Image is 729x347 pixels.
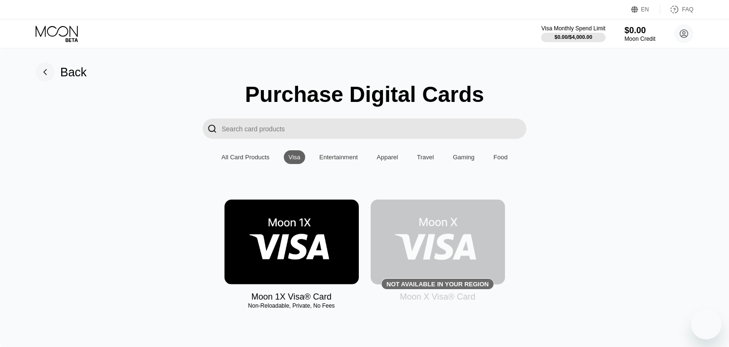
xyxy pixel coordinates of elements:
[222,119,526,139] input: Search card products
[400,292,475,302] div: Moon X Visa® Card
[251,292,331,302] div: Moon 1X Visa® Card
[284,150,305,164] div: Visa
[319,154,358,161] div: Entertainment
[224,302,359,309] div: Non-Reloadable, Private, No Fees
[625,26,655,36] div: $0.00
[412,150,439,164] div: Travel
[453,154,475,161] div: Gaming
[245,82,484,107] div: Purchase Digital Cards
[222,154,270,161] div: All Card Products
[682,6,693,13] div: FAQ
[217,150,274,164] div: All Card Products
[448,150,479,164] div: Gaming
[494,154,508,161] div: Food
[289,154,300,161] div: Visa
[315,150,363,164] div: Entertainment
[625,36,655,42] div: Moon Credit
[417,154,434,161] div: Travel
[660,5,693,14] div: FAQ
[372,150,403,164] div: Apparel
[377,154,398,161] div: Apparel
[625,26,655,42] div: $0.00Moon Credit
[631,5,660,14] div: EN
[203,119,222,139] div: 
[386,281,488,288] div: Not available in your region
[207,123,217,134] div: 
[36,63,87,82] div: Back
[60,65,87,79] div: Back
[554,34,592,40] div: $0.00 / $4,000.00
[641,6,649,13] div: EN
[371,200,505,284] div: Not available in your region
[489,150,513,164] div: Food
[541,25,605,42] div: Visa Monthly Spend Limit$0.00/$4,000.00
[691,309,721,339] iframe: Button to launch messaging window
[541,25,605,32] div: Visa Monthly Spend Limit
